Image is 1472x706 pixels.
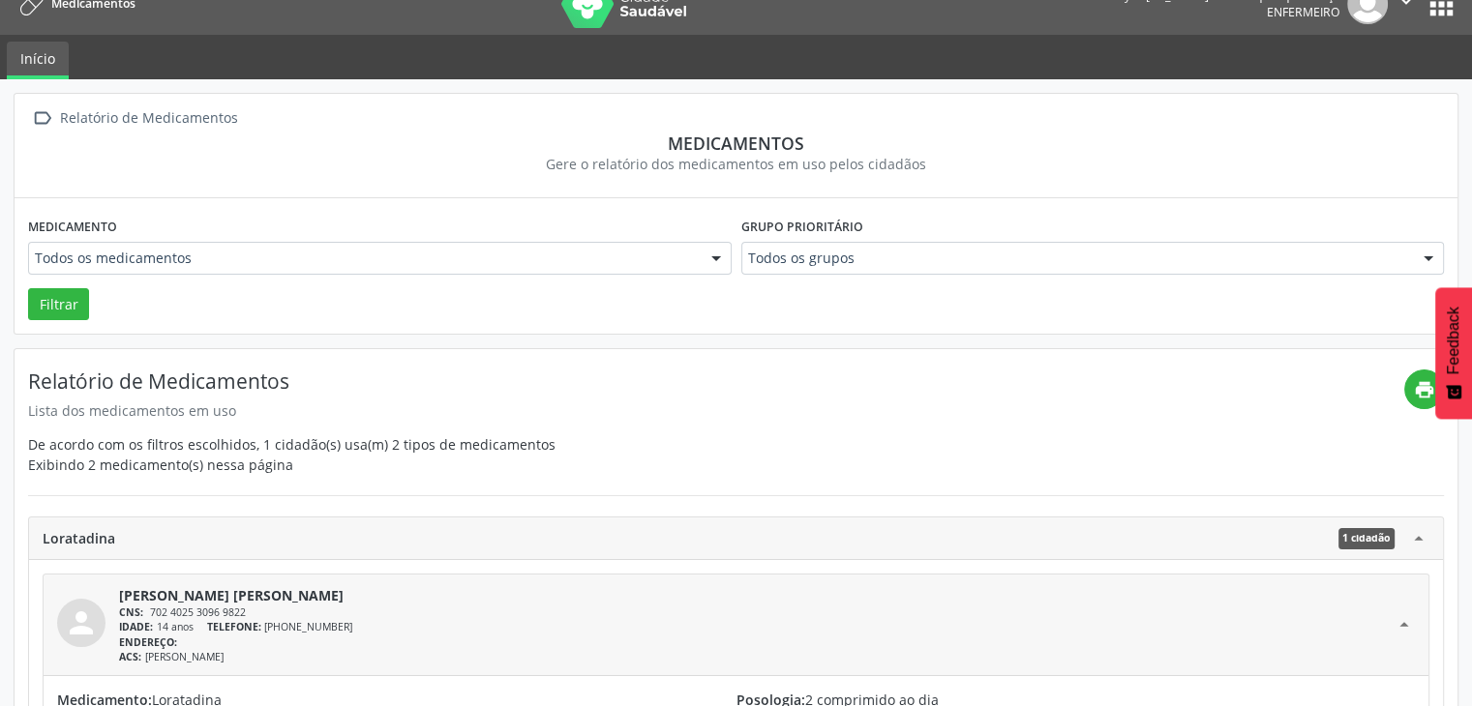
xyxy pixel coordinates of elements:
[119,650,141,663] span: ACS:
[56,104,241,132] div: Relatório de Medicamentos
[28,212,117,242] label: Medicamento
[28,104,56,132] i: 
[1394,585,1415,665] i: arrow_drop_up
[7,42,69,79] a: Início
[207,620,261,633] span: TELEFONE:
[119,585,344,605] a: [PERSON_NAME] [PERSON_NAME]
[28,288,89,321] button: Filtrar
[119,650,1394,664] div: [PERSON_NAME]
[28,369,1404,394] h4: Relatório de Medicamentos
[1435,287,1472,419] button: Feedback - Mostrar pesquisa
[150,605,246,619] span: 702 4025 3096 9822
[28,455,1404,475] div: Exibindo 2 medicamento(s) nessa página
[43,528,115,549] span: Loratadina
[28,369,1404,475] div: De acordo com os filtros escolhidos, 1 cidadão(s) usa(m) 2 tipos de medicamentos
[119,620,1394,634] div: 14 anos [PHONE_NUMBER]
[35,249,692,268] span: Todos os medicamentos
[119,605,143,619] span: CNS:
[28,104,241,132] a:  Relatório de Medicamentos
[1408,528,1429,549] i: arrow_drop_up
[28,400,1404,421] div: Lista dos medicamentos em uso
[119,620,153,633] span: IDADE:
[1267,4,1340,20] span: Enfermeiro
[119,635,177,649] span: ENDEREÇO:
[741,212,863,242] label: Grupo prioritário
[748,249,1405,268] span: Todos os grupos
[1445,307,1462,374] span: Feedback
[1404,369,1444,409] a: print
[1414,379,1435,400] i: print
[1338,528,1395,549] span: 1 cidadão
[64,605,99,640] i: person
[28,154,1444,174] div: Gere o relatório dos medicamentos em uso pelos cidadãos
[28,132,1444,154] div: Medicamentos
